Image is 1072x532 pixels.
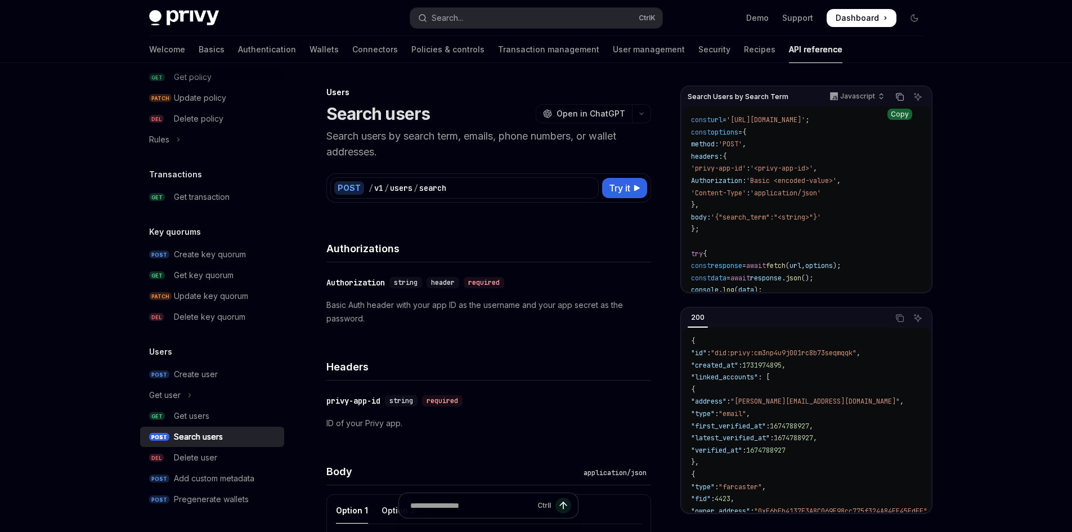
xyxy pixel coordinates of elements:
a: POSTCreate key quorum [140,244,284,265]
span: : [738,361,742,370]
a: GETGet transaction [140,187,284,207]
span: POST [149,495,169,504]
a: POSTSearch users [140,427,284,447]
a: Connectors [352,36,398,63]
span: '{"search_term":"<string>"}' [711,213,821,222]
span: "verified_at" [691,446,742,455]
span: = [738,128,742,137]
span: , [746,409,750,418]
span: { [703,249,707,258]
span: string [389,396,413,405]
span: 1674788927 [746,446,786,455]
p: ID of your Privy app. [326,417,651,430]
a: DELDelete key quorum [140,307,284,327]
a: DELDelete user [140,448,284,468]
span: , [730,494,734,503]
span: "farcaster" [719,482,762,491]
span: PATCH [149,94,172,102]
a: Wallets [310,36,339,63]
span: string [394,278,418,287]
a: DELDelete policy [140,109,284,129]
span: }; [691,225,699,234]
span: body: [691,213,711,222]
div: Get key quorum [174,269,234,282]
span: GET [149,412,165,421]
a: API reference [789,36,842,63]
span: const [691,115,711,124]
span: fetch [766,261,786,270]
a: POSTPregenerate wallets [140,489,284,509]
div: / [414,182,418,194]
button: Toggle dark mode [905,9,923,27]
a: Policies & controls [411,36,485,63]
div: Users [326,87,651,98]
div: Update key quorum [174,289,248,303]
button: Try it [602,178,647,198]
span: Ctrl K [639,14,656,23]
div: Delete key quorum [174,310,245,324]
span: 1674788927 [770,422,809,431]
span: "latest_verified_at" [691,433,770,442]
span: "email" [719,409,746,418]
span: data [711,274,726,283]
span: Search Users by Search Term [688,92,788,101]
span: options [711,128,738,137]
a: Security [698,36,730,63]
img: dark logo [149,10,219,26]
span: Open in ChatGPT [557,108,625,119]
span: : [ [758,373,770,382]
div: search [419,182,446,194]
button: Open search [410,8,662,28]
div: Get transaction [174,190,230,204]
input: Ask a question... [410,493,533,518]
h5: Transactions [149,168,202,181]
div: Copy [887,109,912,120]
h4: Headers [326,359,651,374]
button: Open in ChatGPT [536,104,632,123]
span: data [738,285,754,294]
span: , [762,482,766,491]
span: . [782,274,786,283]
a: GETGet key quorum [140,265,284,285]
span: }, [691,458,699,467]
div: Delete policy [174,112,223,126]
div: Get users [174,409,209,423]
span: : [711,494,715,503]
span: , [837,176,841,185]
span: , [856,348,860,357]
span: Dashboard [836,12,879,24]
span: 1674788927 [774,433,813,442]
span: POST [149,433,169,441]
span: url [790,261,801,270]
span: DEL [149,454,164,462]
span: const [691,261,711,270]
a: Welcome [149,36,185,63]
span: { [691,385,695,394]
span: }, [691,200,699,209]
a: Demo [746,12,769,24]
span: , [927,507,931,516]
div: Search... [432,11,463,25]
span: "did:privy:cm3np4u9j001rc8b73seqmqqk" [711,348,856,357]
div: Rules [149,133,169,146]
span: : [715,482,719,491]
span: "fid" [691,494,711,503]
span: , [900,397,904,406]
a: PATCHUpdate key quorum [140,286,284,306]
div: Update policy [174,91,226,105]
a: Authentication [238,36,296,63]
span: POST [149,251,169,259]
button: Copy the contents from the code block [892,90,907,104]
div: Create user [174,368,218,381]
a: Dashboard [827,9,896,27]
span: "[PERSON_NAME][EMAIL_ADDRESS][DOMAIN_NAME]" [730,397,900,406]
span: await [730,274,750,283]
span: Authorization: [691,176,746,185]
span: json [786,274,801,283]
span: try [691,249,703,258]
span: = [742,261,746,270]
span: 'application/json' [750,189,821,198]
div: POST [334,181,364,195]
div: Search users [174,430,223,444]
button: Ask AI [910,90,925,104]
